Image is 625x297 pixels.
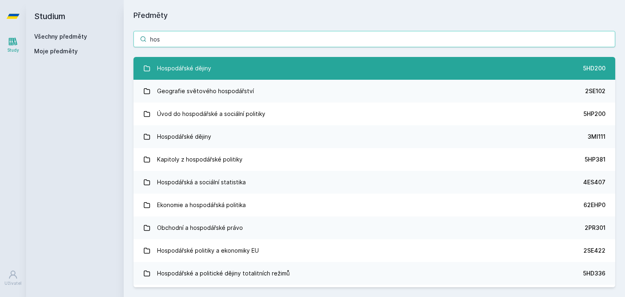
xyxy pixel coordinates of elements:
a: Úvod do hospodářské a sociální politiky 5HP200 [133,103,615,125]
a: Hospodářské politiky a ekonomiky EU 2SE422 [133,239,615,262]
div: 2PR301 [585,224,605,232]
a: Hospodářské dějiny 3MI111 [133,125,615,148]
div: 5HD336 [583,269,605,277]
a: Obchodní a hospodářské právo 2PR301 [133,216,615,239]
div: Geografie světového hospodářství [157,83,254,99]
div: Uživatel [4,280,22,286]
div: 5HD200 [583,64,605,72]
div: 5HP200 [583,110,605,118]
div: 2SE422 [583,247,605,255]
div: Hospodářské dějiny [157,60,211,76]
div: 2SE102 [585,87,605,95]
div: Hospodářské a politické dějiny totalitních režimů [157,265,290,282]
a: Geografie světového hospodářství 2SE102 [133,80,615,103]
a: Všechny předměty [34,33,87,40]
h1: Předměty [133,10,615,21]
div: 5HP381 [585,155,605,164]
div: Obchodní a hospodářské právo [157,220,243,236]
input: Název nebo ident předmětu… [133,31,615,47]
div: 3MI111 [588,133,605,141]
div: Hospodářské politiky a ekonomiky EU [157,242,259,259]
div: Hospodářské dějiny [157,129,211,145]
a: Kapitoly z hospodářské politiky 5HP381 [133,148,615,171]
div: Úvod do hospodářské a sociální politiky [157,106,265,122]
div: Study [7,47,19,53]
a: Uživatel [2,266,24,290]
div: Ekonomie a hospodářská politika [157,197,246,213]
div: Hospodářská a sociální statistika [157,174,246,190]
div: Kapitoly z hospodářské politiky [157,151,243,168]
div: 4ES407 [583,178,605,186]
a: Study [2,33,24,57]
a: Hospodářské dějiny 5HD200 [133,57,615,80]
a: Hospodářská a sociální statistika 4ES407 [133,171,615,194]
a: Ekonomie a hospodářská politika 62EHP0 [133,194,615,216]
div: 62EHP0 [583,201,605,209]
span: Moje předměty [34,47,78,55]
a: Hospodářské a politické dějiny totalitních režimů 5HD336 [133,262,615,285]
